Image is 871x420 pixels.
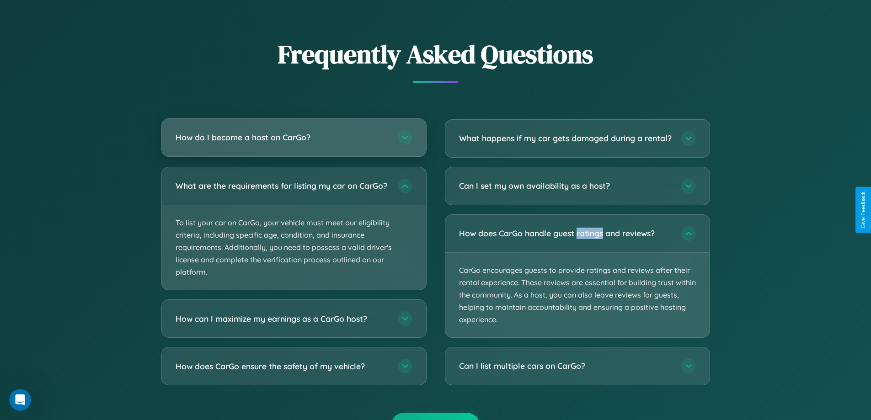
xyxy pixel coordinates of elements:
[161,37,710,72] h2: Frequently Asked Questions
[459,133,672,144] h3: What happens if my car gets damaged during a rental?
[176,361,389,372] h3: How does CarGo ensure the safety of my vehicle?
[176,180,389,191] h3: What are the requirements for listing my car on CarGo?
[459,180,672,191] h3: Can I set my own availability as a host?
[445,253,710,338] p: CarGo encourages guests to provide ratings and reviews after their rental experience. These revie...
[860,191,866,229] div: Give Feedback
[459,228,672,239] h3: How does CarGo handle guest ratings and reviews?
[176,132,389,143] h3: How do I become a host on CarGo?
[459,361,672,372] h3: Can I list multiple cars on CarGo?
[162,205,426,290] p: To list your car on CarGo, your vehicle must meet our eligibility criteria, including specific ag...
[176,313,389,324] h3: How can I maximize my earnings as a CarGo host?
[9,389,31,411] iframe: Intercom live chat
